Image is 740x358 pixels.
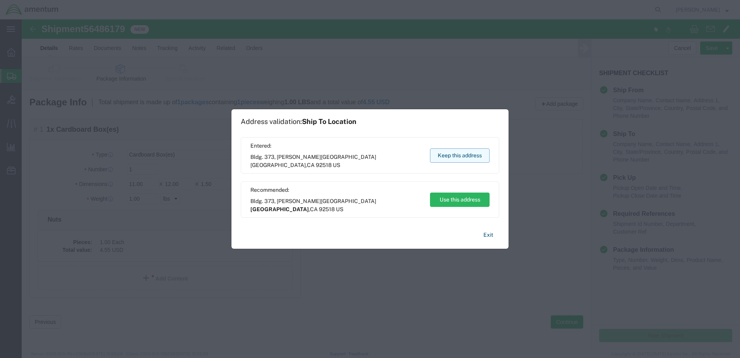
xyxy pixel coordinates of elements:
span: Entered: [250,142,423,150]
span: Recommended: [250,186,423,194]
span: 92518 [319,206,335,212]
span: 92518 [316,162,332,168]
span: [GEOGRAPHIC_DATA] [250,206,309,212]
span: [GEOGRAPHIC_DATA] [250,162,306,168]
span: US [333,162,340,168]
span: Bldg. 373, [PERSON_NAME][GEOGRAPHIC_DATA] , [250,197,423,213]
button: Exit [477,228,499,242]
span: Ship To Location [302,117,356,126]
button: Keep this address [430,148,490,163]
span: CA [307,162,315,168]
h1: Address validation: [241,117,356,126]
button: Use this address [430,193,490,207]
span: CA [310,206,318,212]
span: US [336,206,343,212]
span: Bldg. 373, [PERSON_NAME][GEOGRAPHIC_DATA] , [250,153,423,169]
